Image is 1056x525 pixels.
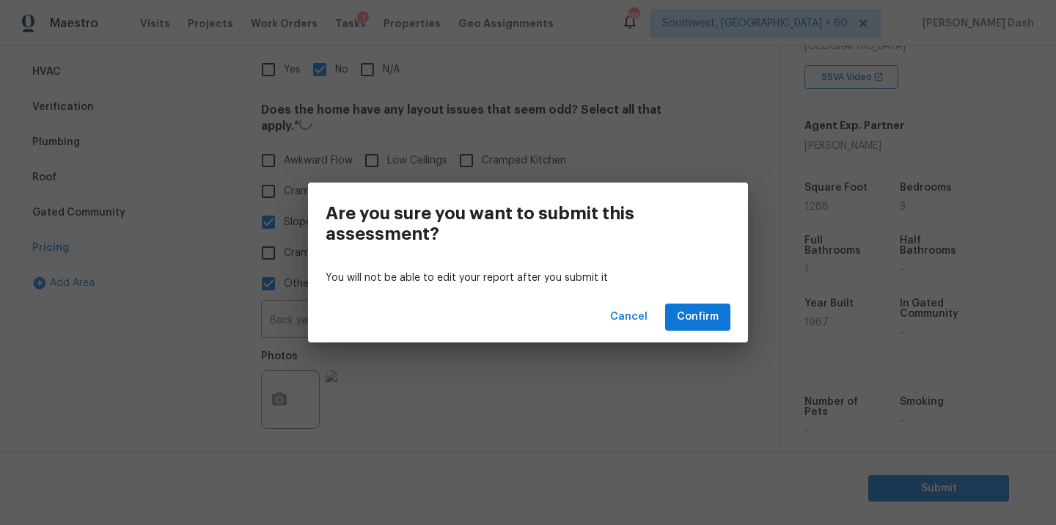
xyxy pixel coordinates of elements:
[326,271,730,286] p: You will not be able to edit your report after you submit it
[604,304,653,331] button: Cancel
[326,203,664,244] h3: Are you sure you want to submit this assessment?
[677,308,719,326] span: Confirm
[665,304,730,331] button: Confirm
[610,308,648,326] span: Cancel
